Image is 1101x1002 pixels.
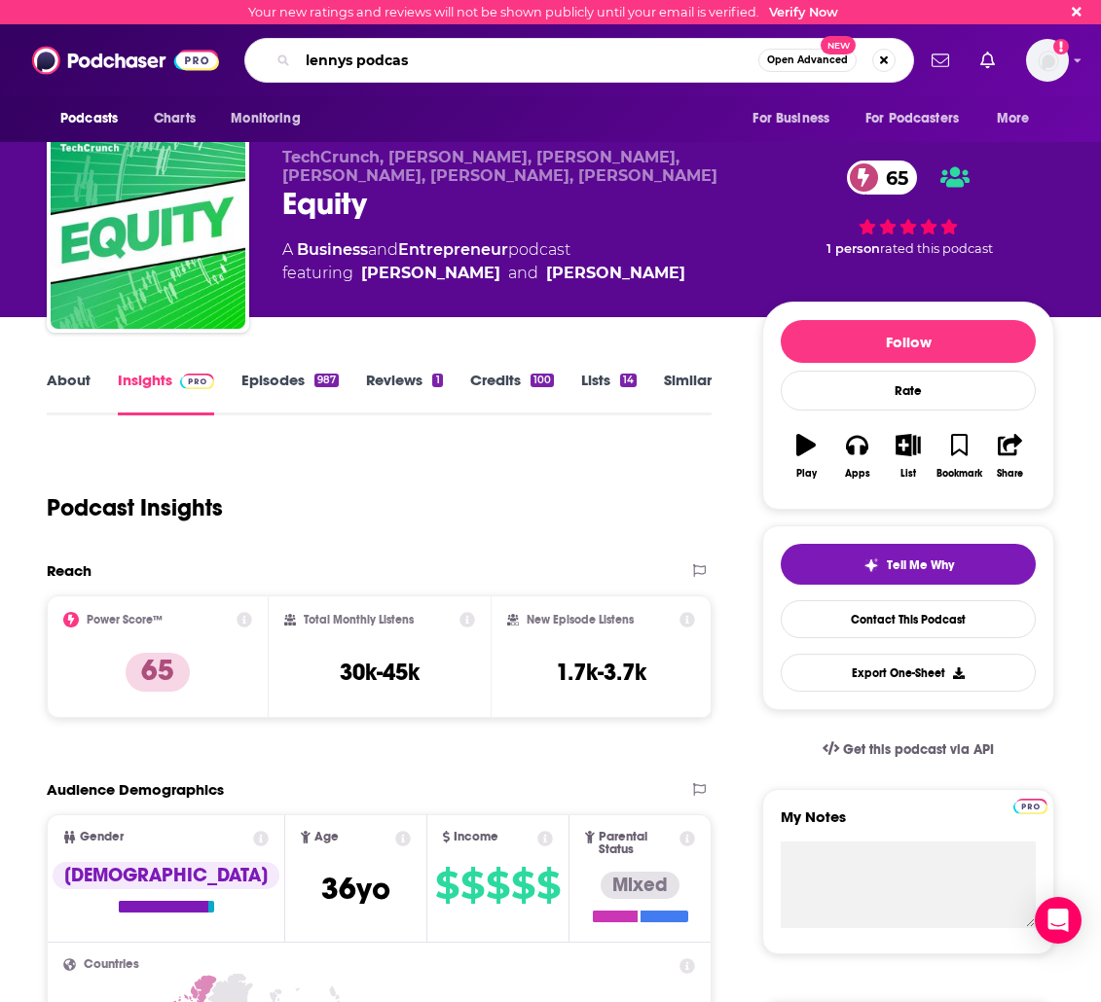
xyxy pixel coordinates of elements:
[60,105,118,132] span: Podcasts
[282,148,717,185] span: TechCrunch, [PERSON_NAME], [PERSON_NAME], [PERSON_NAME], [PERSON_NAME], [PERSON_NAME]
[1026,39,1069,82] button: Show profile menu
[486,870,509,901] span: $
[769,5,838,19] a: Verify Now
[767,55,848,65] span: Open Advanced
[84,958,139,971] span: Countries
[1035,897,1082,944] div: Open Intercom Messenger
[581,371,637,415] a: Lists14
[368,240,398,259] span: and
[601,872,679,899] div: Mixed
[1026,39,1069,82] img: User Profile
[781,421,831,491] button: Play
[51,134,245,329] img: Equity
[321,870,390,908] span: 36 yo
[762,148,1054,268] div: 65 1 personrated this podcast
[883,421,934,491] button: List
[781,544,1036,585] button: tell me why sparkleTell Me Why
[87,613,163,626] h2: Power Score™
[934,421,984,491] button: Bookmark
[1013,799,1047,814] img: Podchaser Pro
[47,371,91,415] a: About
[866,161,918,195] span: 65
[758,49,857,72] button: Open AdvancedNew
[983,100,1054,137] button: open menu
[847,161,918,195] a: 65
[47,100,143,137] button: open menu
[366,371,442,415] a: Reviews1
[536,870,560,901] span: $
[853,100,987,137] button: open menu
[154,105,196,132] span: Charts
[781,654,1036,692] button: Export One-Sheet
[470,371,554,415] a: Credits100
[599,831,677,856] span: Parental Status
[821,36,856,54] span: New
[282,238,685,285] div: A podcast
[1013,796,1047,814] a: Pro website
[781,371,1036,411] div: Rate
[556,658,646,687] h3: 1.7k-3.7k
[973,44,1003,77] a: Show notifications dropdown
[80,831,124,843] span: Gender
[47,561,92,580] h2: Reach
[314,374,339,387] div: 987
[314,831,339,843] span: Age
[739,100,854,137] button: open menu
[298,45,758,76] input: Search podcasts, credits, & more...
[1053,39,1069,54] svg: Email not verified
[936,468,982,480] div: Bookmark
[865,105,959,132] span: For Podcasters
[141,100,207,137] a: Charts
[887,557,954,573] span: Tell Me Why
[843,741,994,758] span: Get this podcast via API
[664,371,712,415] a: Similar
[997,468,1023,480] div: Share
[231,105,300,132] span: Monitoring
[781,320,1036,363] button: Follow
[340,658,420,687] h3: 30k-45k
[180,374,214,389] img: Podchaser Pro
[531,374,554,387] div: 100
[241,371,339,415] a: Episodes987
[304,613,414,626] h2: Total Monthly Listens
[508,262,538,285] span: and
[807,726,1009,773] a: Get this podcast via API
[282,262,685,285] span: featuring
[47,493,223,522] h1: Podcast Insights
[900,468,916,480] div: List
[454,831,498,843] span: Income
[863,557,879,573] img: tell me why sparkle
[845,468,870,480] div: Apps
[752,105,829,132] span: For Business
[398,240,508,259] a: Entrepreneur
[546,262,685,285] a: Natasha Mascarenhas
[297,240,368,259] a: Business
[53,862,279,889] div: [DEMOGRAPHIC_DATA]
[460,870,484,901] span: $
[985,421,1036,491] button: Share
[527,613,634,626] h2: New Episode Listens
[997,105,1030,132] span: More
[217,100,325,137] button: open menu
[1026,39,1069,82] span: Logged in as charlottestone
[435,870,459,901] span: $
[781,600,1036,638] a: Contact This Podcast
[781,807,1036,841] label: My Notes
[244,38,914,83] div: Search podcasts, credits, & more...
[432,374,442,387] div: 1
[924,44,957,77] a: Show notifications dropdown
[826,241,880,256] span: 1 person
[32,42,219,79] img: Podchaser - Follow, Share and Rate Podcasts
[880,241,993,256] span: rated this podcast
[47,780,224,799] h2: Audience Demographics
[361,262,500,285] a: Alex Wilhelm
[248,5,838,19] div: Your new ratings and reviews will not be shown publicly until your email is verified.
[620,374,637,387] div: 14
[831,421,882,491] button: Apps
[796,468,817,480] div: Play
[511,870,534,901] span: $
[118,371,214,415] a: InsightsPodchaser Pro
[126,653,190,692] p: 65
